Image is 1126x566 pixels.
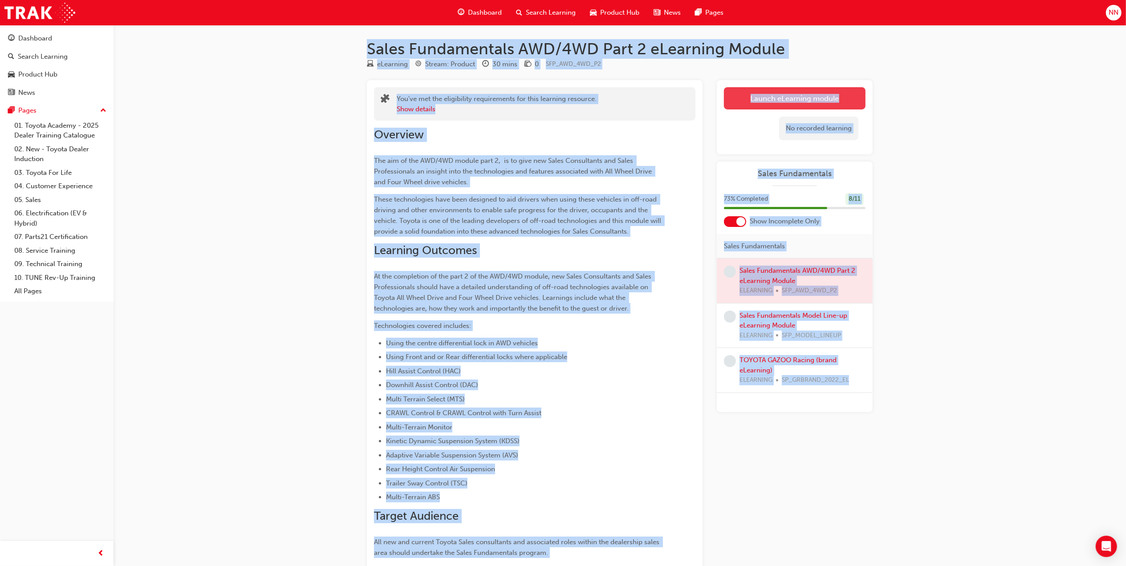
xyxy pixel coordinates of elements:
span: learningRecordVerb_NONE-icon [724,311,736,323]
span: Adaptive Variable Suspension System (AVS) [386,451,518,459]
div: No recorded learning [779,117,858,140]
button: Pages [4,102,110,119]
div: Product Hub [18,69,57,80]
a: 01. Toyota Academy - 2025 Dealer Training Catalogue [11,119,110,142]
div: 8 / 11 [846,193,864,205]
a: news-iconNews [646,4,688,22]
h1: Sales Fundamentals AWD/4WD Part 2 eLearning Module [367,39,873,59]
span: target-icon [415,61,422,69]
span: SP_GRBRAND_2022_EL [782,375,849,385]
span: clock-icon [482,61,489,69]
div: Price [524,59,539,70]
div: 0 [535,59,539,69]
a: pages-iconPages [688,4,731,22]
div: Duration [482,59,517,70]
div: Open Intercom Messenger [1096,536,1117,557]
div: Type [367,59,408,70]
span: guage-icon [8,35,15,43]
span: search-icon [8,53,14,61]
span: Downhill Assist Control (DAC) [386,381,478,389]
span: ELEARNING [740,331,772,341]
span: Pages [705,8,724,18]
a: 10. TUNE Rev-Up Training [11,271,110,285]
a: 05. Sales [11,193,110,207]
a: 02. New - Toyota Dealer Induction [11,142,110,166]
span: Dashboard [468,8,502,18]
span: news-icon [654,7,660,18]
span: These technologies have been designed to aid drivers when using these vehicles in off-road drivin... [374,195,663,235]
span: puzzle-icon [381,95,390,105]
span: The aim of the AWD/4WD module part 2, is to give new Sales Consultants and Sales Professionals an... [374,157,654,186]
div: News [18,88,35,98]
span: learningRecordVerb_NONE-icon [724,355,736,367]
a: All Pages [11,284,110,298]
div: Stream [415,59,475,70]
a: 09. Technical Training [11,257,110,271]
span: NN [1109,8,1118,18]
span: Technologies covered includes: [374,322,471,330]
div: Stream: Product [425,59,475,69]
div: Pages [18,105,37,116]
span: Hill Assist Control (HAC) [386,367,461,375]
div: eLearning [377,59,408,69]
span: At the completion of the part 2 of the AWD/4WD module, new Sales Consultants and Sales Profession... [374,272,653,312]
div: 30 mins [492,59,517,69]
span: car-icon [8,71,15,79]
button: NN [1106,5,1122,20]
span: ELEARNING [740,375,772,385]
span: News [664,8,681,18]
a: Search Learning [4,49,110,65]
a: News [4,85,110,101]
a: 03. Toyota For Life [11,166,110,180]
span: Using the centre differential lock in AWD vehicles [386,339,538,347]
a: car-iconProduct Hub [583,4,646,22]
span: money-icon [524,61,531,69]
a: 04. Customer Experience [11,179,110,193]
a: Launch eLearning module [724,87,866,109]
span: news-icon [8,89,15,97]
span: Overview [374,128,424,141]
span: All new and current Toyota Sales consultants and associated roles within the dealership sales are... [374,538,661,557]
span: up-icon [100,105,106,117]
span: learningRecordVerb_NONE-icon [724,266,736,278]
a: 06. Electrification (EV & Hybrid) [11,206,110,230]
span: SFP_MODEL_LINEUP [782,331,841,341]
span: Multi Terrain Select (MTS) [386,395,465,403]
a: Dashboard [4,30,110,47]
span: Learning Outcomes [374,243,477,257]
button: Show details [397,104,435,114]
span: pages-icon [8,107,15,115]
span: Product Hub [600,8,639,18]
a: TOYOTA GAZOO Racing (brand eLearning) [740,356,837,374]
span: Show Incomplete Only [750,216,820,226]
span: car-icon [590,7,597,18]
span: 73 % Completed [724,194,768,204]
span: Multi-Terrain ABS [386,493,440,501]
span: prev-icon [98,548,105,559]
span: Kinetic Dynamic Suspension System (KDSS) [386,437,520,445]
div: Dashboard [18,33,52,44]
span: search-icon [516,7,522,18]
a: 08. Service Training [11,244,110,258]
button: DashboardSearch LearningProduct HubNews [4,28,110,102]
a: 07. Parts21 Certification [11,230,110,244]
div: Search Learning [18,52,68,62]
span: Rear Height Control Air Suspension [386,465,495,473]
a: Sales Fundamentals [724,169,866,179]
a: Sales Fundamentals Model Line-up eLearning Module [740,311,847,330]
span: Search Learning [526,8,576,18]
a: guage-iconDashboard [451,4,509,22]
span: Sales Fundamentals [724,241,785,251]
span: pages-icon [695,7,702,18]
span: Multi-Terrain Monitor [386,423,452,431]
span: Learning resource code [546,60,601,68]
div: You've met the eligibility requirements for this learning resource. [397,94,597,114]
span: Trailer Sway Control (TSC) [386,479,467,487]
a: Product Hub [4,66,110,83]
img: Trak [4,3,75,23]
span: Target Audience [374,509,459,523]
span: learningResourceType_ELEARNING-icon [367,61,374,69]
